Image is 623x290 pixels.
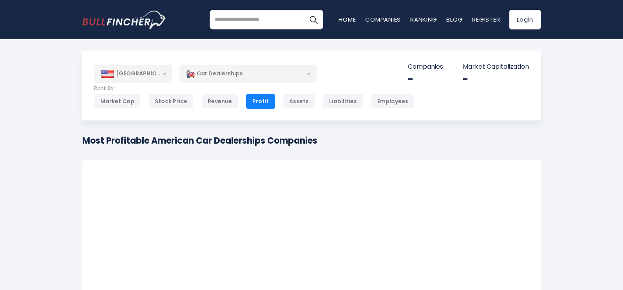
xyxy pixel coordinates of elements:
[82,11,167,29] a: Go to homepage
[339,15,356,24] a: Home
[94,85,415,92] p: Rank By
[408,73,443,85] div: -
[365,15,401,24] a: Companies
[179,65,317,83] div: Car Dealerships
[463,63,529,71] p: Market Capitalization
[446,15,463,24] a: Blog
[246,94,275,109] div: Profit
[94,94,141,109] div: Market Cap
[472,15,500,24] a: Register
[82,11,167,29] img: bullfincher logo
[201,94,238,109] div: Revenue
[509,10,541,29] a: Login
[304,10,323,29] button: Search
[283,94,315,109] div: Assets
[410,15,437,24] a: Ranking
[463,73,529,85] div: -
[82,134,317,147] h1: Most Profitable American Car Dealerships Companies
[323,94,363,109] div: Liabilities
[149,94,194,109] div: Stock Price
[371,94,415,109] div: Employees
[408,63,443,71] p: Companies
[94,65,172,82] div: [GEOGRAPHIC_DATA]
